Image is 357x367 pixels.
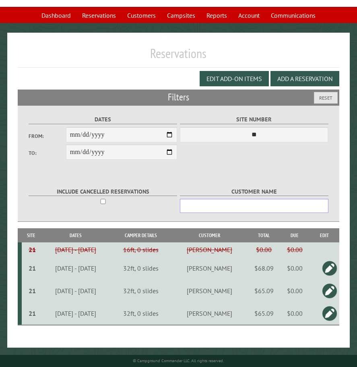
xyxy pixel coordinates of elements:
h1: Reservations [18,46,339,68]
div: 21 [25,287,39,295]
th: Total [248,228,280,242]
th: Due [280,228,310,242]
a: Reports [202,8,232,23]
label: From: [29,132,66,140]
td: [PERSON_NAME] [171,242,248,257]
div: [DATE] - [DATE] [42,309,109,317]
th: Site [22,228,41,242]
div: [DATE] - [DATE] [42,287,109,295]
a: Dashboard [37,8,76,23]
td: [PERSON_NAME] [171,279,248,302]
td: $0.00 [280,257,310,279]
label: Include Cancelled Reservations [29,187,177,196]
td: $68.09 [248,257,280,279]
td: 32ft, 0 slides [110,302,171,325]
div: [DATE] - [DATE] [42,264,109,272]
div: 21 [25,264,39,272]
td: 32ft, 0 slides [110,257,171,279]
a: Campsites [162,8,200,23]
label: To: [29,149,66,157]
small: © Campground Commander LLC. All rights reserved. [133,358,224,363]
th: Dates [41,228,110,242]
td: $0.00 [280,279,310,302]
td: $0.00 [248,242,280,257]
label: Customer Name [180,187,328,196]
h2: Filters [18,90,339,105]
a: Customers [122,8,161,23]
a: Communications [266,8,320,23]
td: 32ft, 0 slides [110,279,171,302]
a: Account [233,8,264,23]
button: Reset [314,92,338,104]
button: Add a Reservation [270,71,339,86]
button: Edit Add-on Items [200,71,269,86]
th: Camper Details [110,228,171,242]
label: Site Number [180,115,328,124]
div: 21 [25,309,39,317]
td: [PERSON_NAME] [171,257,248,279]
td: [PERSON_NAME] [171,302,248,325]
th: Edit [309,228,339,242]
div: [DATE] - [DATE] [42,246,109,254]
a: Reservations [77,8,121,23]
th: Customer [171,228,248,242]
td: $0.00 [280,242,310,257]
td: $0.00 [280,302,310,325]
td: 16ft, 0 slides [110,242,171,257]
td: $65.09 [248,302,280,325]
div: 21 [25,246,39,254]
label: Dates [29,115,177,124]
td: $65.09 [248,279,280,302]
